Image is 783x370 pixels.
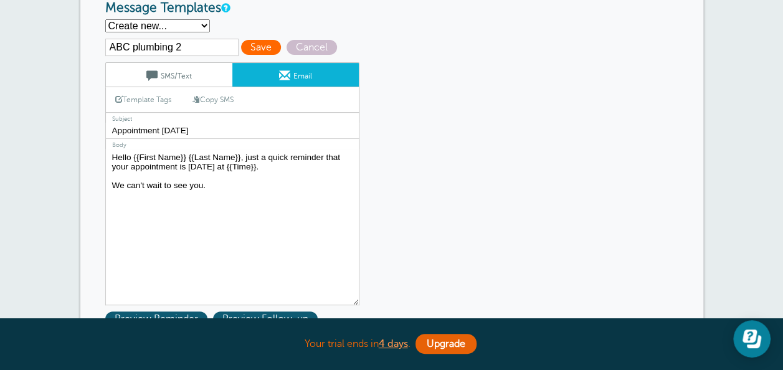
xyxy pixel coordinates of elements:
[287,40,337,55] span: Cancel
[221,4,229,12] a: This is the wording for your reminder and follow-up messages. You can create multiple templates i...
[80,331,703,358] div: Your trial ends in .
[106,63,232,87] a: SMS/Text
[733,320,771,358] iframe: Resource center
[213,311,318,326] span: Preview Follow-up
[105,1,678,16] h3: Message Templates
[183,88,243,111] a: Copy SMS
[105,311,207,326] span: Preview Reminder
[379,338,408,349] a: 4 days
[213,313,321,325] a: Preview Follow-up
[241,40,281,55] span: Save
[232,63,359,87] a: Email
[105,139,359,149] label: Body
[241,42,287,53] a: Save
[106,87,181,111] a: Template Tags
[105,149,359,305] textarea: Hello {{First Name}} {{Last Name}}, you have booked your appointment with us on {{Date}} at {{Tim...
[105,313,213,325] a: Preview Reminder
[287,42,340,53] a: Cancel
[105,112,359,123] label: Subject
[415,334,477,354] a: Upgrade
[105,39,239,56] input: Template Name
